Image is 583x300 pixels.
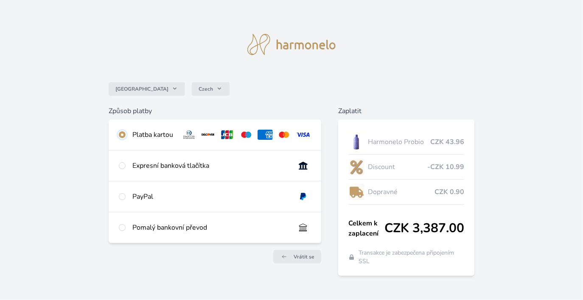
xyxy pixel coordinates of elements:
[109,106,322,116] h6: Způsob platby
[338,106,474,116] h6: Zaplatit
[427,162,464,172] span: -CZK 10.99
[368,137,430,147] span: Harmonelo Probio
[219,130,235,140] img: jcb.svg
[181,130,197,140] img: diners.svg
[200,130,216,140] img: discover.svg
[132,130,174,140] div: Platba kartou
[348,218,384,239] span: Celkem k zaplacení
[348,131,364,153] img: CLEAN_PROBIO_se_stinem_x-lo.jpg
[132,192,289,202] div: PayPal
[430,137,464,147] span: CZK 43.96
[258,130,273,140] img: amex.svg
[115,86,168,92] span: [GEOGRAPHIC_DATA]
[295,192,311,202] img: paypal.svg
[273,250,321,264] a: Vrátit se
[238,130,254,140] img: maestro.svg
[368,187,434,197] span: Dopravné
[348,181,364,203] img: delivery-lo.png
[295,130,311,140] img: visa.svg
[132,161,289,171] div: Expresní banková tlačítka
[276,130,292,140] img: mc.svg
[359,249,464,266] span: Transakce je zabezpečena připojením SSL
[247,34,336,55] img: logo.svg
[199,86,213,92] span: Czech
[368,162,427,172] span: Discount
[384,221,464,236] span: CZK 3,387.00
[434,187,464,197] span: CZK 0.90
[295,161,311,171] img: onlineBanking_CZ.svg
[295,222,311,233] img: bankTransfer_IBAN.svg
[109,82,185,96] button: [GEOGRAPHIC_DATA]
[132,222,289,233] div: Pomalý bankovní převod
[192,82,230,96] button: Czech
[348,156,364,178] img: discount-lo.png
[294,253,314,260] span: Vrátit se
